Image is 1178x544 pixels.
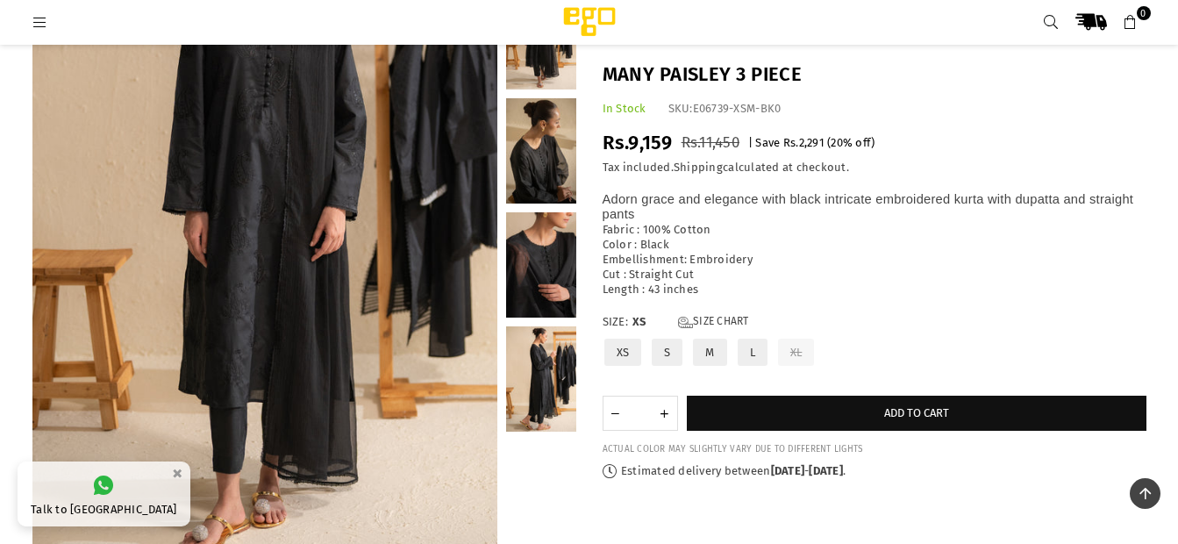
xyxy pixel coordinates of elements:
[25,15,56,28] a: Menu
[748,136,753,149] span: |
[603,396,678,431] quantity-input: Quantity
[1137,6,1151,20] span: 0
[603,131,673,154] span: Rs.9,159
[776,337,817,368] label: XL
[668,102,782,117] div: SKU:
[687,396,1146,431] button: Add to cart
[736,337,769,368] label: L
[1115,6,1146,38] a: 0
[603,315,1146,330] label: Size:
[603,102,646,115] span: In Stock
[682,133,739,152] span: Rs.11,450
[603,192,1134,221] span: Adorn grace and elegance with black intricate embroidered kurta with dupatta and straight pants
[603,193,1146,297] p: Fabric : 100% Cotton Color : Black Embellishment: Embroidery Cut : Straight Cut Length : 43 inches
[691,337,728,368] label: M
[603,444,1146,455] div: ACTUAL COLOR MAY SLIGHTLY VARY DUE TO DIFFERENT LIGHTS
[632,315,668,330] span: XS
[603,337,644,368] label: XS
[678,315,749,330] a: Size Chart
[18,462,190,526] a: Talk to [GEOGRAPHIC_DATA]
[603,161,1146,175] div: Tax included. calculated at checkout.
[650,337,684,368] label: S
[783,136,825,149] span: Rs.2,291
[827,136,875,149] span: ( % off)
[515,4,664,39] img: Ego
[603,61,1146,89] h1: Many paisley 3 piece
[884,406,949,419] span: Add to cart
[755,136,780,149] span: Save
[1036,6,1067,38] a: Search
[831,136,843,149] span: 20
[167,459,188,488] button: ×
[674,161,723,175] a: Shipping
[771,464,805,477] time: [DATE]
[809,464,843,477] time: [DATE]
[693,102,782,115] span: E06739-XSM-BK0
[603,464,1146,479] p: Estimated delivery between - .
